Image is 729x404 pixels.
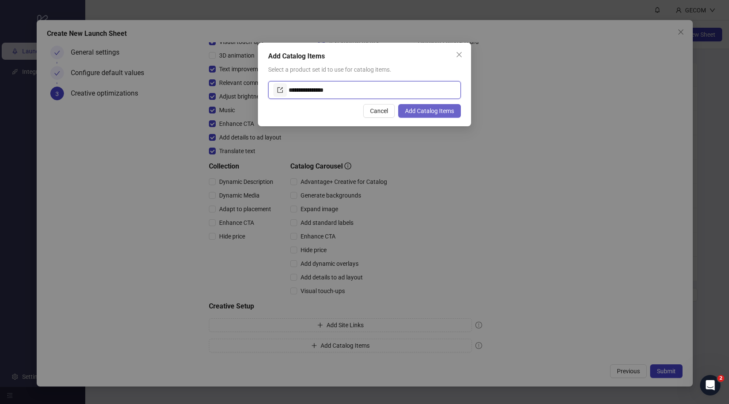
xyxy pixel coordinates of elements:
span: close [456,51,463,58]
span: Cancel [370,108,388,114]
span: export [277,87,283,93]
button: Add Catalog Items [398,104,461,118]
span: Select a product set id to use for catalog items. [268,66,391,73]
span: Add Catalog Items [405,108,454,114]
iframe: Intercom live chat [700,375,720,395]
div: Add Catalog Items [268,51,461,61]
button: Cancel [363,104,395,118]
span: 2 [717,375,724,382]
button: Close [452,48,466,61]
